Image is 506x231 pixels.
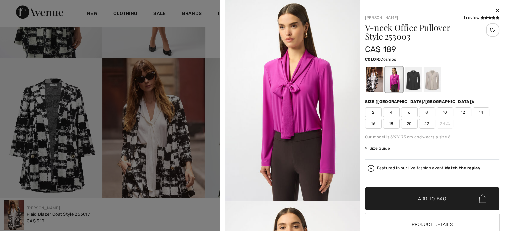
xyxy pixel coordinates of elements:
span: CA$ 189 [365,45,396,54]
span: 4 [383,107,400,117]
img: Bag.svg [479,194,486,203]
strong: Watch the replay [445,166,480,170]
span: 16 [365,119,382,129]
img: ring-m.svg [446,122,450,125]
span: Add to Bag [418,195,446,202]
div: 1 review [463,15,499,21]
span: 6 [401,107,418,117]
span: Cosmos [380,57,396,62]
span: 18 [383,119,400,129]
div: Our model is 5'9"/175 cm and wears a size 6. [365,134,500,140]
img: Watch the replay [368,165,374,172]
span: 12 [455,107,471,117]
div: Moonstone [423,67,441,92]
span: 8 [419,107,435,117]
h1: V-neck Office Pullover Style 253003 [365,23,477,41]
span: 22 [419,119,435,129]
div: Size ([GEOGRAPHIC_DATA]/[GEOGRAPHIC_DATA]): [365,99,476,105]
a: [PERSON_NAME] [365,15,398,20]
div: Black [404,67,422,92]
span: 14 [473,107,489,117]
button: Add to Bag [365,187,500,210]
div: Cosmos [385,67,402,92]
div: Winter White [366,67,383,92]
span: 10 [437,107,453,117]
span: Chat [15,5,28,11]
span: 2 [365,107,382,117]
span: 24 [437,119,453,129]
span: Color: [365,57,381,62]
span: Size Guide [365,145,390,151]
span: 20 [401,119,418,129]
div: Featured in our live fashion event. [377,166,480,170]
